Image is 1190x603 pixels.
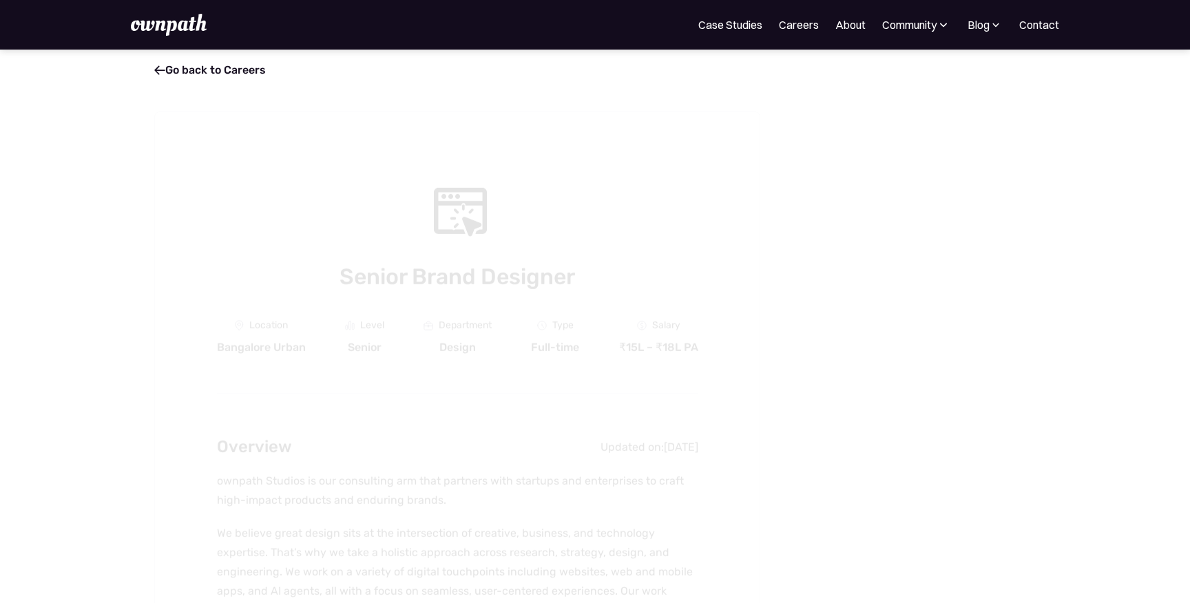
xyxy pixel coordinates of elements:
[698,17,762,33] a: Case Studies
[235,320,244,331] img: Location Icon - Job Board X Webflow Template
[439,320,492,331] div: Department
[1019,17,1059,33] a: Contact
[424,321,433,330] img: Portfolio Icon - Job Board X Webflow Template
[217,434,292,461] h2: Overview
[664,440,698,454] div: [DATE]
[439,341,476,355] div: Design
[637,321,647,330] img: Money Icon - Job Board X Webflow Template
[882,17,937,33] div: Community
[882,17,950,33] div: Community
[968,17,990,33] div: Blog
[217,261,698,293] h1: Senior Brand Designer
[967,17,1003,33] div: Blog
[619,341,698,355] div: ₹15L – ₹18L PA
[531,341,579,355] div: Full-time
[348,341,382,355] div: Senior
[552,320,574,331] div: Type
[217,341,306,355] div: Bangalore Urban
[345,321,355,330] img: Graph Icon - Job Board X Webflow Template
[779,17,819,33] a: Careers
[601,440,664,454] div: Updated on:
[652,320,680,331] div: Salary
[249,320,288,331] div: Location
[537,321,547,330] img: Clock Icon - Job Board X Webflow Template
[154,63,165,77] span: 
[835,17,866,33] a: About
[217,472,698,510] p: ownpath Studios is our consulting arm that partners with startups and enterprises to craft high-i...
[360,320,384,331] div: Level
[154,63,266,76] a: Go back to Careers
